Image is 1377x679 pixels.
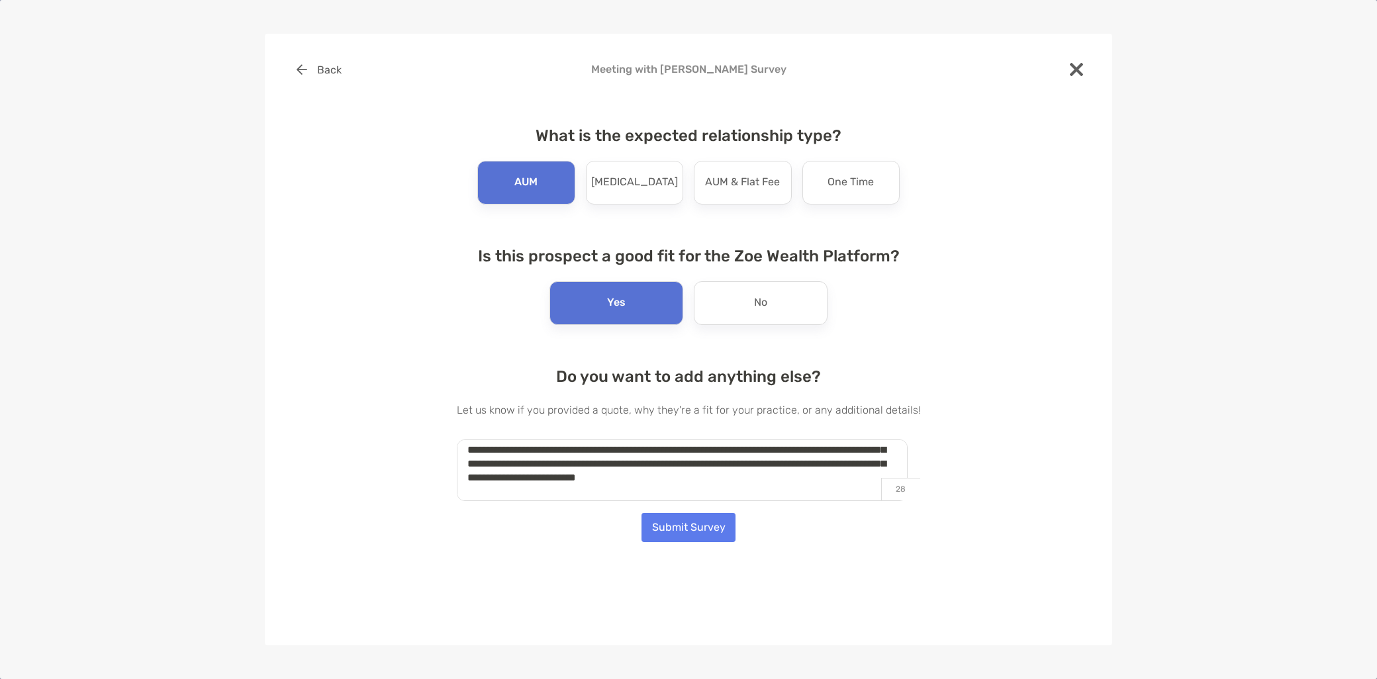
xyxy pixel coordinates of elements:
[297,64,307,75] img: button icon
[828,172,874,193] p: One Time
[591,172,678,193] p: [MEDICAL_DATA]
[457,367,921,386] h4: Do you want to add anything else?
[286,63,1091,75] h4: Meeting with [PERSON_NAME] Survey
[641,513,736,542] button: Submit Survey
[754,293,767,314] p: No
[457,247,921,265] h4: Is this prospect a good fit for the Zoe Wealth Platform?
[457,126,921,145] h4: What is the expected relationship type?
[1070,63,1083,76] img: close modal
[286,55,352,84] button: Back
[881,478,920,500] p: 28
[607,293,626,314] p: Yes
[514,172,538,193] p: AUM
[705,172,780,193] p: AUM & Flat Fee
[457,402,921,418] p: Let us know if you provided a quote, why they're a fit for your practice, or any additional details!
